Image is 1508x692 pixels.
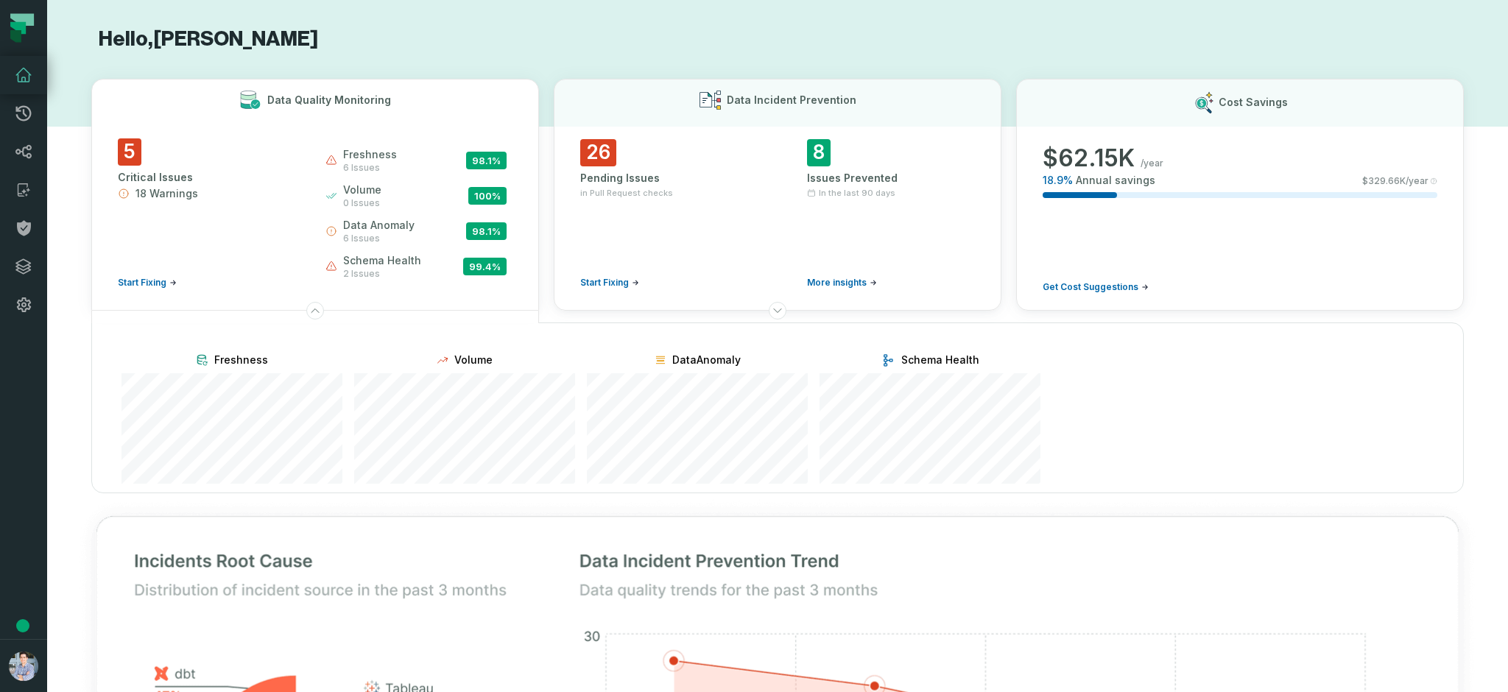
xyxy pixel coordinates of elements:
[466,152,507,169] span: 98.1 %
[9,652,38,681] img: avatar of Alon Nafta
[466,222,507,240] span: 98.1 %
[580,171,748,186] div: Pending Issues
[580,187,673,199] span: in Pull Request checks
[672,353,741,367] span: DataAnomaly
[1362,175,1428,187] span: $ 329.66K /year
[343,268,421,280] span: 2 issues
[91,79,539,311] button: Data Quality Monitoring5Critical Issues18 WarningsStart Fixingfreshness6 issues98.1%volume0 issue...
[1043,281,1138,293] span: Get Cost Suggestions
[118,277,166,289] span: Start Fixing
[1043,281,1149,293] a: Get Cost Suggestions
[135,186,198,201] span: 18 Warnings
[1076,173,1155,188] span: Annual savings
[214,353,268,367] span: Freshness
[807,171,975,186] div: Issues Prevented
[343,162,397,174] span: 6 issues
[554,79,1001,311] button: Data Incident Prevention26Pending Issuesin Pull Request checksStart Fixing8Issues PreventedIn the...
[343,183,381,197] span: volume
[1141,158,1163,169] span: /year
[580,277,629,289] span: Start Fixing
[343,147,397,162] span: freshness
[1043,173,1073,188] span: 18.9 %
[1016,79,1464,311] button: Cost Savings$62.15K/year18.9%Annual savings$329.66K/yearGet Cost Suggestions
[118,138,141,166] span: 5
[91,27,1464,52] h1: Hello, [PERSON_NAME]
[343,197,381,209] span: 0 issues
[807,277,867,289] span: More insights
[1043,144,1135,173] span: $ 62.15K
[343,233,415,244] span: 6 issues
[1219,95,1288,110] h3: Cost Savings
[343,253,421,268] span: schema health
[468,187,507,205] span: 100 %
[454,353,493,367] span: Volume
[819,187,895,199] span: In the last 90 days
[463,258,507,275] span: 99.4 %
[118,170,299,185] div: Critical Issues
[807,277,877,289] a: More insights
[118,277,177,289] a: Start Fixing
[267,93,391,107] h3: Data Quality Monitoring
[343,218,415,233] span: data anomaly
[807,139,831,166] span: 8
[16,619,29,632] div: Tooltip anchor
[727,93,856,107] h3: Data Incident Prevention
[580,139,616,166] span: 26
[901,353,979,367] span: Schema Health
[580,277,639,289] a: Start Fixing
